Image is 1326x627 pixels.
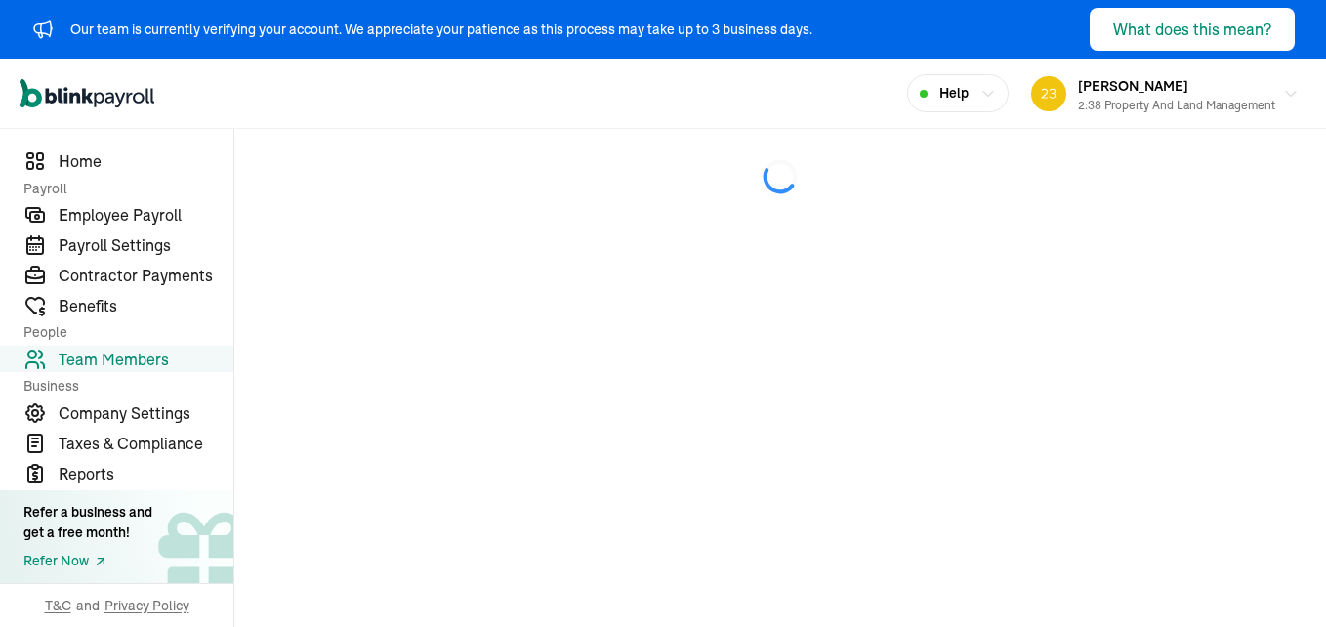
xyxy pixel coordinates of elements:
span: Employee Payroll [59,203,233,227]
span: Reports [59,462,233,485]
span: Payroll [23,179,222,198]
a: Refer Now [23,551,152,571]
span: Benefits [59,294,233,317]
button: [PERSON_NAME]2:38 Property and Land Management [1023,69,1306,118]
span: [PERSON_NAME] [1078,77,1188,95]
nav: Global [20,65,154,122]
button: Help [907,74,1009,112]
span: Contractor Payments [59,264,233,287]
button: What does this mean? [1090,8,1295,51]
span: Team Members [59,348,233,371]
div: 2:38 Property and Land Management [1078,97,1275,114]
iframe: Chat Widget [1228,533,1326,627]
div: What does this mean? [1113,18,1271,41]
div: Refer a business and get a free month! [23,502,152,543]
div: Our team is currently verifying your account. We appreciate your patience as this process may tak... [70,20,812,40]
span: T&C [45,596,71,615]
span: People [23,322,222,342]
span: Business [23,376,222,396]
span: Home [59,149,233,173]
span: Payroll Settings [59,233,233,257]
span: Privacy Policy [104,596,189,615]
span: Company Settings [59,401,233,425]
span: Taxes & Compliance [59,432,233,455]
span: Help [939,83,969,104]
